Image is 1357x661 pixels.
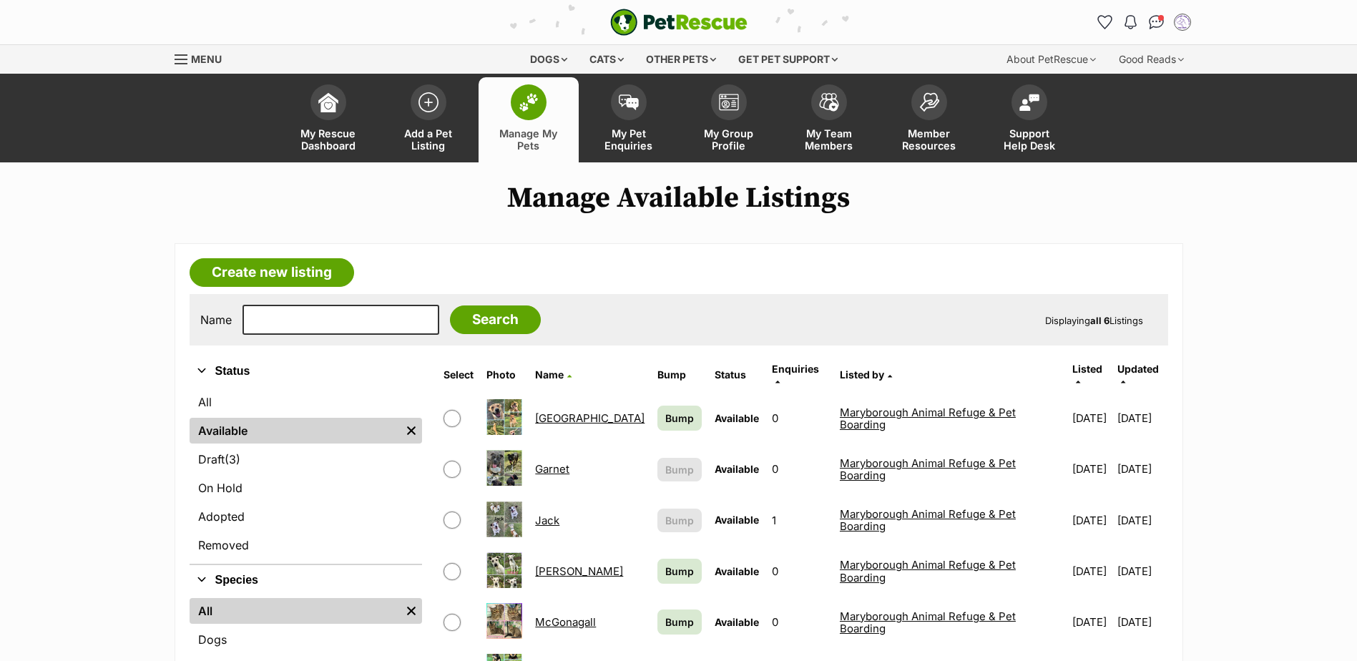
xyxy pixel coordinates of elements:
button: Bump [657,509,702,532]
span: Listed [1072,363,1102,375]
a: Updated [1117,363,1159,386]
span: Available [715,514,759,526]
span: Member Resources [897,127,961,152]
a: Dogs [190,627,423,652]
a: Menu [175,45,232,71]
a: Member Resources [879,77,979,162]
span: Name [535,368,564,381]
img: member-resources-icon-8e73f808a243e03378d46382f2149f9095a855e16c252ad45f914b54edf8863c.svg [919,92,939,112]
a: My Team Members [779,77,879,162]
a: Bump [657,559,702,584]
span: Displaying Listings [1045,315,1143,326]
button: Status [190,362,423,381]
th: Bump [652,358,707,392]
img: chat-41dd97257d64d25036548639549fe6c8038ab92f7586957e7f3b1b290dea8141.svg [1149,15,1164,29]
td: [DATE] [1117,597,1167,647]
a: McGonagall [535,615,596,629]
th: Select [438,358,479,392]
img: notifications-46538b983faf8c2785f20acdc204bb7945ddae34d4c08c2a6579f10ce5e182be.svg [1125,15,1136,29]
img: Maryborough Animal Refuge & Pet Boarding profile pic [1175,15,1190,29]
img: logo-e224e6f780fb5917bec1dbf3a21bbac754714ae5b6737aabdf751b685950b380.svg [610,9,748,36]
td: 0 [766,597,833,647]
th: Status [709,358,765,392]
a: [GEOGRAPHIC_DATA] [535,411,645,425]
img: dashboard-icon-eb2f2d2d3e046f16d808141f083e7271f6b2e854fb5c12c21221c1fb7104beca.svg [318,92,338,112]
a: Draft [190,446,423,472]
img: manage-my-pets-icon-02211641906a0b7f246fdf0571729dbe1e7629f14944591b6c1af311fb30b64b.svg [519,93,539,112]
a: Maryborough Animal Refuge & Pet Boarding [840,406,1016,431]
td: [DATE] [1117,444,1167,494]
a: My Group Profile [679,77,779,162]
span: Add a Pet Listing [396,127,461,152]
span: Updated [1117,363,1159,375]
input: Search [450,305,541,334]
span: Available [715,463,759,475]
a: My Pet Enquiries [579,77,679,162]
a: Listed [1072,363,1102,386]
a: [PERSON_NAME] [535,564,623,578]
span: Bump [665,411,694,426]
td: [DATE] [1117,393,1167,443]
a: Removed [190,532,423,558]
div: Other pets [636,45,726,74]
a: Listed by [840,368,892,381]
td: [DATE] [1067,496,1116,545]
a: Name [535,368,572,381]
a: Enquiries [772,363,819,386]
label: Name [200,313,232,326]
a: Maryborough Animal Refuge & Pet Boarding [840,609,1016,635]
a: Conversations [1145,11,1168,34]
a: Garnet [535,462,569,476]
div: Cats [579,45,634,74]
span: Listed by [840,368,884,381]
span: My Rescue Dashboard [296,127,361,152]
div: Status [190,386,423,564]
a: Bump [657,406,702,431]
span: Menu [191,53,222,65]
span: Bump [665,462,694,477]
td: 0 [766,393,833,443]
a: Favourites [1094,11,1117,34]
button: Bump [657,458,702,481]
a: My Rescue Dashboard [278,77,378,162]
button: My account [1171,11,1194,34]
span: Support Help Desk [997,127,1062,152]
td: 1 [766,496,833,545]
div: Get pet support [728,45,848,74]
a: Bump [657,609,702,635]
td: 0 [766,547,833,596]
th: Photo [481,358,528,392]
span: My Team Members [797,127,861,152]
a: All [190,598,401,624]
a: All [190,389,423,415]
div: Good Reads [1109,45,1194,74]
a: Maryborough Animal Refuge & Pet Boarding [840,507,1016,533]
span: Available [715,412,759,424]
button: Species [190,571,423,589]
td: [DATE] [1117,496,1167,545]
a: Remove filter [401,418,422,444]
td: [DATE] [1067,547,1116,596]
span: Bump [665,615,694,630]
img: help-desk-icon-fdf02630f3aa405de69fd3d07c3f3aa587a6932b1a1747fa1d2bba05be0121f9.svg [1019,94,1039,111]
span: My Pet Enquiries [597,127,661,152]
span: Bump [665,564,694,579]
span: translation missing: en.admin.listings.index.attributes.enquiries [772,363,819,375]
strong: all 6 [1090,315,1109,326]
span: Available [715,565,759,577]
div: Dogs [520,45,577,74]
span: (3) [225,451,240,468]
td: [DATE] [1067,393,1116,443]
a: Add a Pet Listing [378,77,479,162]
button: Notifications [1120,11,1142,34]
div: About PetRescue [996,45,1106,74]
img: pet-enquiries-icon-7e3ad2cf08bfb03b45e93fb7055b45f3efa6380592205ae92323e6603595dc1f.svg [619,94,639,110]
a: Adopted [190,504,423,529]
img: group-profile-icon-3fa3cf56718a62981997c0bc7e787c4b2cf8bcc04b72c1350f741eb67cf2f40e.svg [719,94,739,111]
span: My Group Profile [697,127,761,152]
a: On Hold [190,475,423,501]
a: Remove filter [401,598,422,624]
td: [DATE] [1067,597,1116,647]
ul: Account quick links [1094,11,1194,34]
a: Jack [535,514,559,527]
